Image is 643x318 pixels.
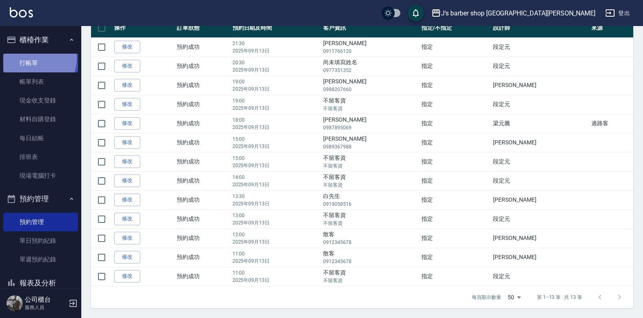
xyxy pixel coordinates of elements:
[232,66,319,74] p: 2025年09月13日
[321,190,419,209] td: 白先生
[323,258,417,265] p: 0912345678
[3,250,78,269] a: 單週預約紀錄
[3,213,78,231] a: 預約管理
[232,105,319,112] p: 2025年09月13日
[419,152,491,171] td: 指定
[441,8,595,18] div: J’s barber shop [GEOGRAPHIC_DATA][PERSON_NAME]
[491,267,589,286] td: 段定元
[323,143,417,150] p: 0989367988
[175,133,230,152] td: 預約成功
[114,270,140,283] a: 修改
[232,97,319,105] p: 19:00
[491,229,589,248] td: [PERSON_NAME]
[602,6,633,21] button: 登出
[589,19,633,38] th: 來源
[3,148,78,166] a: 排班表
[25,296,66,304] h5: 公司櫃台
[175,57,230,76] td: 預約成功
[323,239,417,246] p: 0912345678
[491,248,589,267] td: [PERSON_NAME]
[175,152,230,171] td: 預約成功
[321,19,419,38] th: 客戶資訊
[321,267,419,286] td: 不留客資
[323,124,417,131] p: 0987895069
[321,152,419,171] td: 不留客資
[408,5,424,21] button: save
[10,7,33,17] img: Logo
[232,257,319,265] p: 2025年09月13日
[323,277,417,284] p: 不留客資
[232,162,319,169] p: 2025年09月13日
[232,200,319,207] p: 2025年09月13日
[491,114,589,133] td: 梁元騰
[232,40,319,47] p: 21:30
[323,181,417,189] p: 不留客資
[3,231,78,250] a: 單日預約紀錄
[232,193,319,200] p: 13:30
[232,135,319,143] p: 15:00
[25,304,66,311] p: 服務人員
[419,95,491,114] td: 指定
[419,248,491,267] td: 指定
[175,37,230,57] td: 預約成功
[112,19,175,38] th: 操作
[491,76,589,95] td: [PERSON_NAME]
[321,133,419,152] td: [PERSON_NAME]
[428,5,599,22] button: J’s barber shop [GEOGRAPHIC_DATA][PERSON_NAME]
[321,229,419,248] td: 散客
[175,114,230,133] td: 預約成功
[419,209,491,229] td: 指定
[232,277,319,284] p: 2025年09月13日
[491,209,589,229] td: 段定元
[419,57,491,76] td: 指定
[232,59,319,66] p: 20:30
[232,124,319,131] p: 2025年09月13日
[3,166,78,185] a: 現場電腦打卡
[114,117,140,130] a: 修改
[175,229,230,248] td: 預約成功
[232,143,319,150] p: 2025年09月13日
[232,238,319,246] p: 2025年09月13日
[175,95,230,114] td: 預約成功
[323,220,417,227] p: 不留客資
[114,213,140,225] a: 修改
[321,76,419,95] td: [PERSON_NAME]
[419,37,491,57] td: 指定
[3,91,78,110] a: 現金收支登錄
[491,37,589,57] td: 段定元
[321,209,419,229] td: 不留客資
[114,155,140,168] a: 修改
[504,286,524,308] div: 50
[323,200,417,208] p: 0919058516
[232,47,319,54] p: 2025年09月13日
[3,54,78,72] a: 打帳單
[114,174,140,187] a: 修改
[491,19,589,38] th: 設計師
[323,67,417,74] p: 0977351352
[232,85,319,93] p: 2025年09月13日
[3,272,78,294] button: 報表及分析
[419,267,491,286] td: 指定
[114,41,140,53] a: 修改
[114,60,140,72] a: 修改
[3,72,78,91] a: 帳單列表
[114,136,140,149] a: 修改
[232,174,319,181] p: 14:00
[491,152,589,171] td: 段定元
[114,194,140,206] a: 修改
[175,209,230,229] td: 預約成功
[419,229,491,248] td: 指定
[321,248,419,267] td: 散客
[232,231,319,238] p: 12:00
[321,171,419,190] td: 不留客資
[321,95,419,114] td: 不留客資
[114,98,140,111] a: 修改
[114,232,140,244] a: 修改
[232,78,319,85] p: 19:00
[232,181,319,188] p: 2025年09月13日
[419,19,491,38] th: 指定/不指定
[232,269,319,277] p: 11:00
[175,19,230,38] th: 訂單狀態
[175,267,230,286] td: 預約成功
[323,105,417,112] p: 不留客資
